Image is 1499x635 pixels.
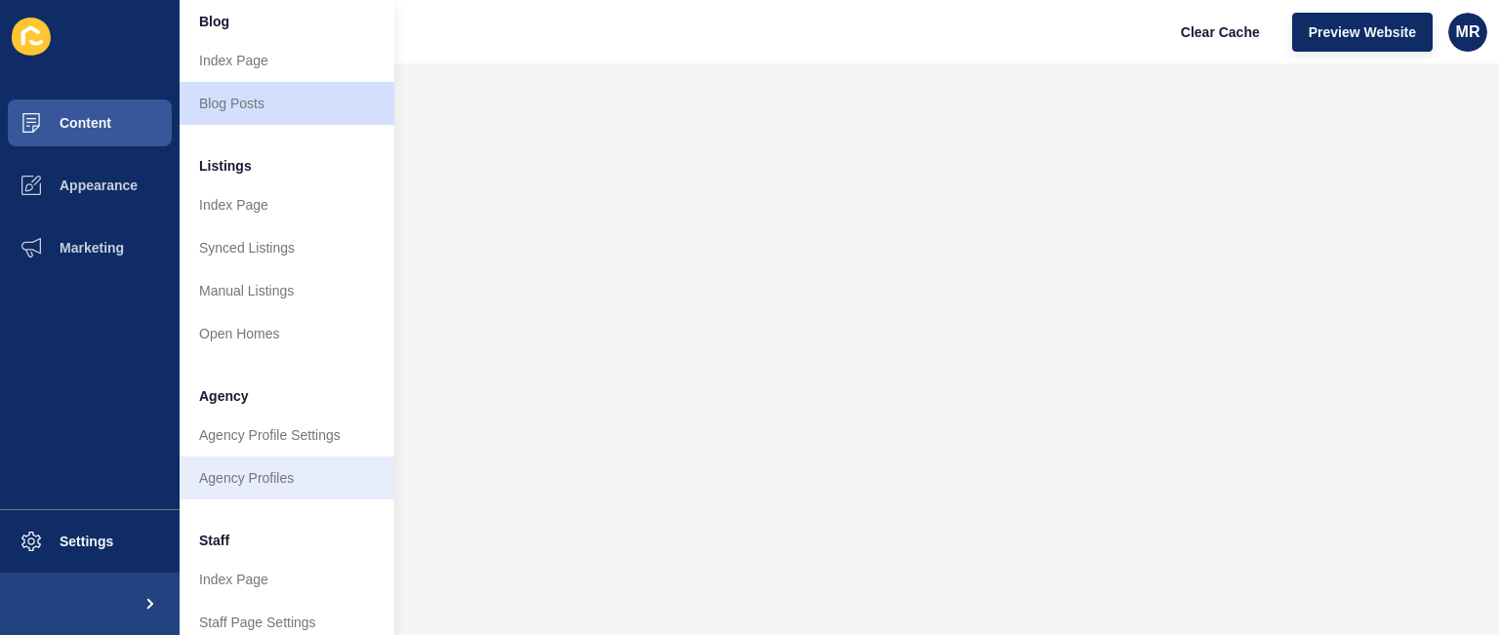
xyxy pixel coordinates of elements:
button: Clear Cache [1164,13,1276,52]
span: Staff [199,531,229,550]
span: Preview Website [1309,22,1416,42]
button: Preview Website [1292,13,1433,52]
a: Index Page [180,183,394,226]
a: Agency Profiles [180,456,394,499]
a: Open Homes [180,312,394,355]
a: Blog Posts [180,82,394,125]
span: Clear Cache [1181,22,1260,42]
a: Index Page [180,558,394,601]
a: Index Page [180,39,394,82]
a: Agency Profile Settings [180,414,394,456]
span: MR [1456,22,1480,42]
span: Agency [199,386,249,406]
a: Synced Listings [180,226,394,269]
span: Blog [199,12,229,31]
span: Listings [199,156,252,176]
a: Manual Listings [180,269,394,312]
